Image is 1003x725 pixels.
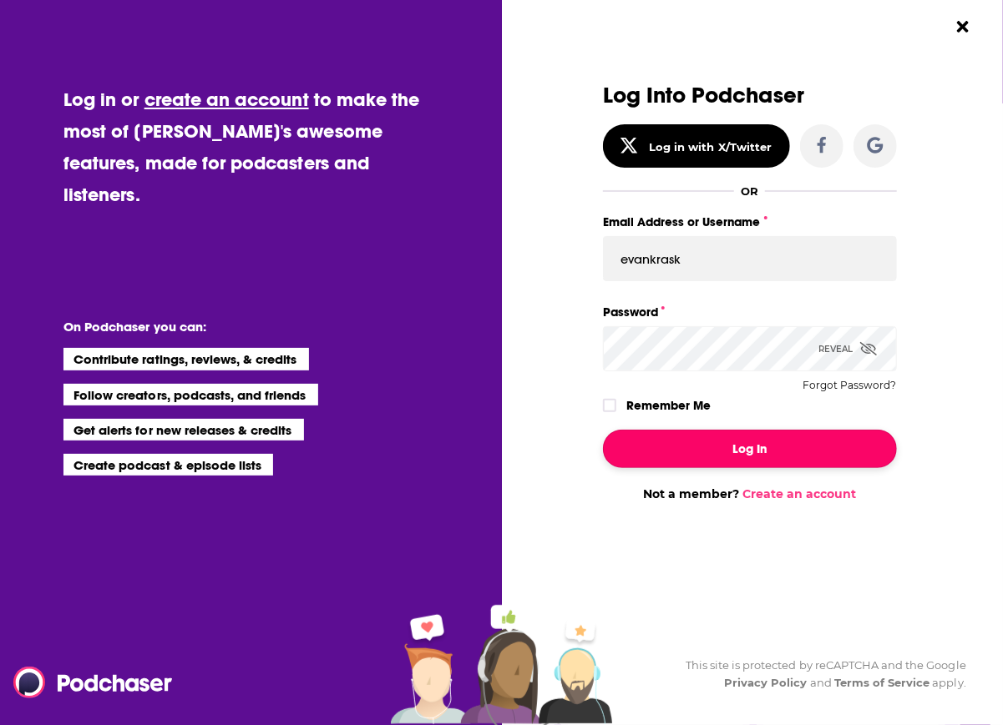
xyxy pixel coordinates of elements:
[603,430,897,468] button: Log In
[603,83,897,108] h3: Log Into Podchaser
[603,236,897,281] input: Email Address or Username
[741,184,758,198] div: OR
[63,319,398,335] li: On Podchaser you can:
[63,348,309,370] li: Contribute ratings, reviews, & credits
[834,676,930,689] a: Terms of Service
[63,384,318,405] li: Follow creators, podcasts, and friends
[144,88,309,111] a: create an account
[627,395,712,416] label: Remember Me
[603,486,897,501] div: Not a member?
[803,380,897,391] button: Forgot Password?
[63,454,273,476] li: Create podcast & episode lists
[603,301,897,323] label: Password
[742,486,856,501] a: Create an account
[603,124,790,168] button: Log in with X/Twitter
[603,211,897,233] label: Email Address or Username
[13,667,160,698] a: Podchaser - Follow, Share and Rate Podcasts
[819,326,877,371] div: Reveal
[947,11,979,43] button: Close Button
[649,140,772,154] div: Log in with X/Twitter
[13,667,174,698] img: Podchaser - Follow, Share and Rate Podcasts
[724,676,808,689] a: Privacy Policy
[63,419,303,441] li: Get alerts for new releases & credits
[672,657,966,692] div: This site is protected by reCAPTCHA and the Google and apply.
